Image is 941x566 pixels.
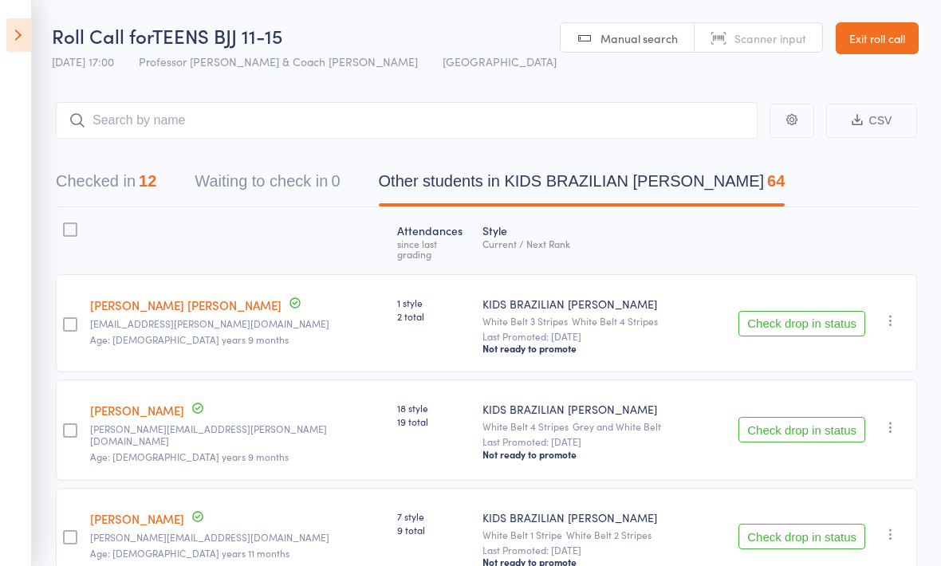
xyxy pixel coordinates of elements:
[391,214,476,267] div: Atten­dances
[572,314,658,328] span: White Belt 4 Stripes
[482,342,726,355] div: Not ready to promote
[90,297,282,313] a: [PERSON_NAME] [PERSON_NAME]
[476,214,733,267] div: Style
[482,401,726,417] div: KIDS BRAZILIAN [PERSON_NAME]
[139,172,156,190] div: 12
[52,22,152,49] span: Roll Call for
[600,30,678,46] span: Manual search
[836,22,919,54] a: Exit roll call
[397,509,470,523] span: 7 style
[826,104,917,138] button: CSV
[56,164,156,206] button: Checked in12
[482,296,726,312] div: KIDS BRAZILIAN [PERSON_NAME]
[90,450,289,463] span: Age: [DEMOGRAPHIC_DATA] years 9 months
[482,529,726,540] div: White Belt 1 Stripe
[90,318,384,329] small: rachael.ackroyd@gmail.com
[397,296,470,309] span: 1 style
[152,22,282,49] span: TEENS BJJ 11-15
[90,423,384,446] small: ashley.g.ambrose@gmail.com
[195,164,340,206] button: Waiting to check in0
[443,53,557,69] span: [GEOGRAPHIC_DATA]
[90,532,384,543] small: brock@cclpl.com.au
[90,510,184,527] a: [PERSON_NAME]
[482,238,726,249] div: Current / Next Rank
[331,172,340,190] div: 0
[139,53,418,69] span: Professor [PERSON_NAME] & Coach [PERSON_NAME]
[397,523,470,537] span: 9 total
[397,415,470,428] span: 19 total
[90,332,289,346] span: Age: [DEMOGRAPHIC_DATA] years 9 months
[482,331,726,342] small: Last Promoted: [DATE]
[397,309,470,323] span: 2 total
[52,53,114,69] span: [DATE] 17:00
[738,311,865,336] button: Check drop in status
[397,238,470,259] div: since last grading
[566,528,652,541] span: White Belt 2 Stripes
[573,419,661,433] span: Grey and White Belt
[379,164,785,206] button: Other students in KIDS BRAZILIAN [PERSON_NAME]64
[482,448,726,461] div: Not ready to promote
[482,316,726,326] div: White Belt 3 Stripes
[734,30,806,46] span: Scanner input
[738,524,865,549] button: Check drop in status
[738,417,865,442] button: Check drop in status
[767,172,785,190] div: 64
[90,546,289,560] span: Age: [DEMOGRAPHIC_DATA] years 11 months
[482,509,726,525] div: KIDS BRAZILIAN [PERSON_NAME]
[482,421,726,431] div: White Belt 4 Stripes
[482,544,726,556] small: Last Promoted: [DATE]
[56,102,758,139] input: Search by name
[397,401,470,415] span: 18 style
[90,402,184,419] a: [PERSON_NAME]
[482,436,726,447] small: Last Promoted: [DATE]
